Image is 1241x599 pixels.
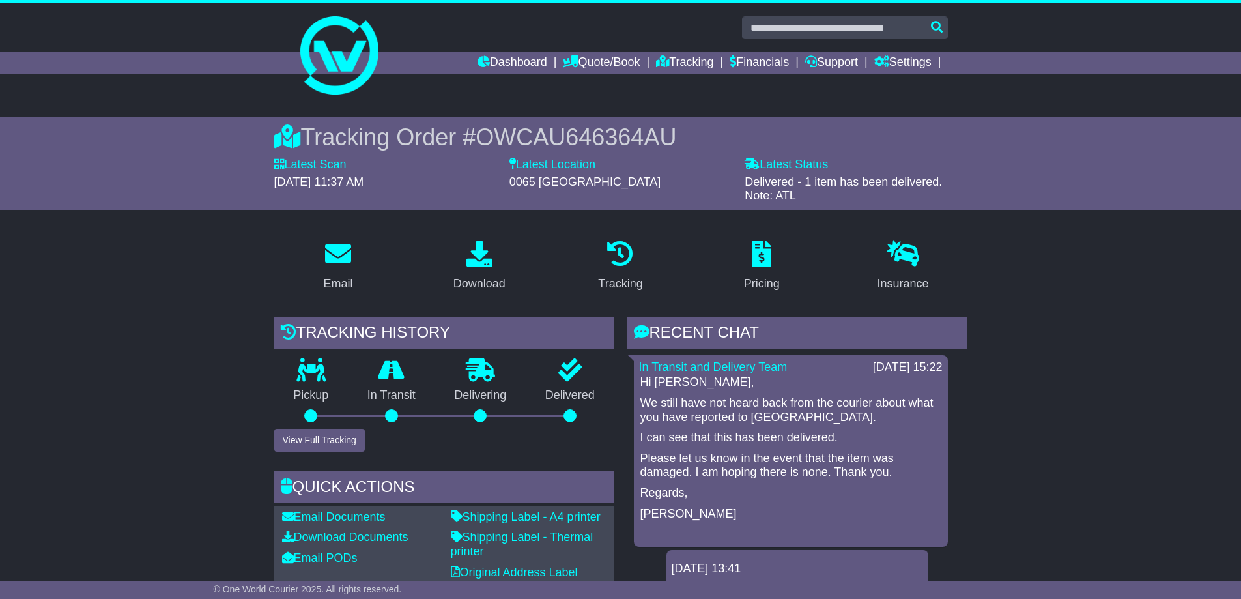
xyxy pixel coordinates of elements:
[274,429,365,452] button: View Full Tracking
[640,431,941,445] p: I can see that this has been delivered.
[478,52,547,74] a: Dashboard
[274,158,347,172] label: Latest Scan
[640,452,941,480] p: Please let us know in the event that the item was damaged. I am hoping there is none. Thank you.
[323,275,352,293] div: Email
[453,275,506,293] div: Download
[869,236,937,297] a: Insurance
[640,486,941,501] p: Regards,
[509,158,595,172] label: Latest Location
[672,562,923,576] div: [DATE] 13:41
[476,124,676,151] span: OWCAU646364AU
[656,52,713,74] a: Tracking
[282,510,386,523] a: Email Documents
[348,388,435,403] p: In Transit
[435,388,526,403] p: Delivering
[745,175,942,203] span: Delivered - 1 item has been delivered. Note: ATL
[274,175,364,188] span: [DATE] 11:37 AM
[526,388,614,403] p: Delivered
[315,236,361,297] a: Email
[744,275,780,293] div: Pricing
[640,375,941,390] p: Hi [PERSON_NAME],
[282,531,408,544] a: Download Documents
[805,52,858,74] a: Support
[214,584,402,594] span: © One World Courier 2025. All rights reserved.
[745,158,828,172] label: Latest Status
[877,275,929,293] div: Insurance
[274,123,967,151] div: Tracking Order #
[640,507,941,521] p: [PERSON_NAME]
[274,471,614,506] div: Quick Actions
[282,551,358,564] a: Email PODs
[627,317,967,352] div: RECENT CHAT
[274,388,349,403] p: Pickup
[640,396,941,424] p: We still have not heard back from the courier about what you have reported to [GEOGRAPHIC_DATA].
[598,275,642,293] div: Tracking
[874,52,932,74] a: Settings
[590,236,651,297] a: Tracking
[735,236,788,297] a: Pricing
[563,52,640,74] a: Quote/Book
[451,531,593,558] a: Shipping Label - Thermal printer
[639,360,788,373] a: In Transit and Delivery Team
[274,317,614,352] div: Tracking history
[451,566,578,579] a: Original Address Label
[730,52,789,74] a: Financials
[451,510,601,523] a: Shipping Label - A4 printer
[873,360,943,375] div: [DATE] 15:22
[445,236,514,297] a: Download
[509,175,661,188] span: 0065 [GEOGRAPHIC_DATA]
